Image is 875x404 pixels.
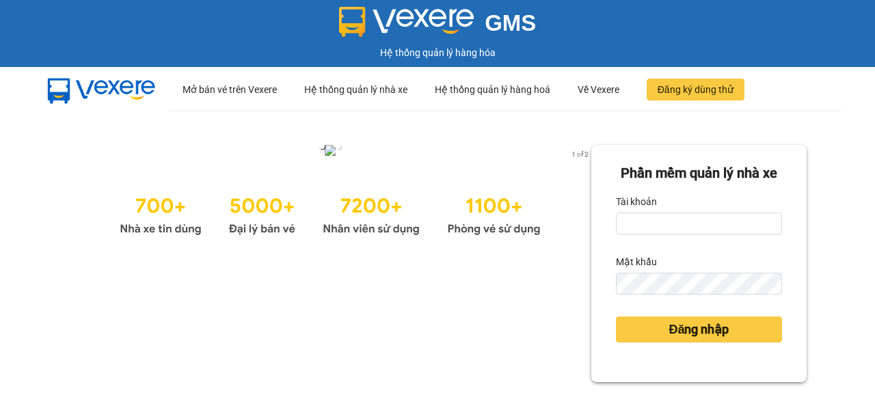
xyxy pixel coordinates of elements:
[183,68,277,111] div: Mở bán vé trên Vexere
[3,45,872,60] div: Hệ thống quản lý hàng hóa
[567,145,591,163] p: 1 of 2
[616,273,782,295] input: Mật khẩu
[120,187,541,239] img: Statistics.png
[572,145,591,160] button: next slide / item
[616,163,782,184] div: Phần mềm quản lý nhà xe
[34,68,169,112] img: mbUUG5Q.png
[616,251,657,273] label: Mật khẩu
[68,145,87,160] button: previous slide / item
[616,213,782,234] input: Tài khoản
[647,79,744,100] button: Đăng ký dùng thử
[336,144,341,149] li: slide item 2
[485,10,536,36] span: GMS
[339,7,474,37] img: logo 2
[616,317,782,342] button: Đăng nhập
[339,21,537,31] a: GMS
[304,68,407,111] div: Hệ thống quản lý nhà xe
[669,320,729,339] span: Đăng nhập
[616,191,657,213] label: Tài khoản
[658,82,733,97] span: Đăng ký dùng thử
[435,68,550,111] div: Hệ thống quản lý hàng hoá
[319,144,325,149] li: slide item 1
[578,68,619,111] div: Về Vexere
